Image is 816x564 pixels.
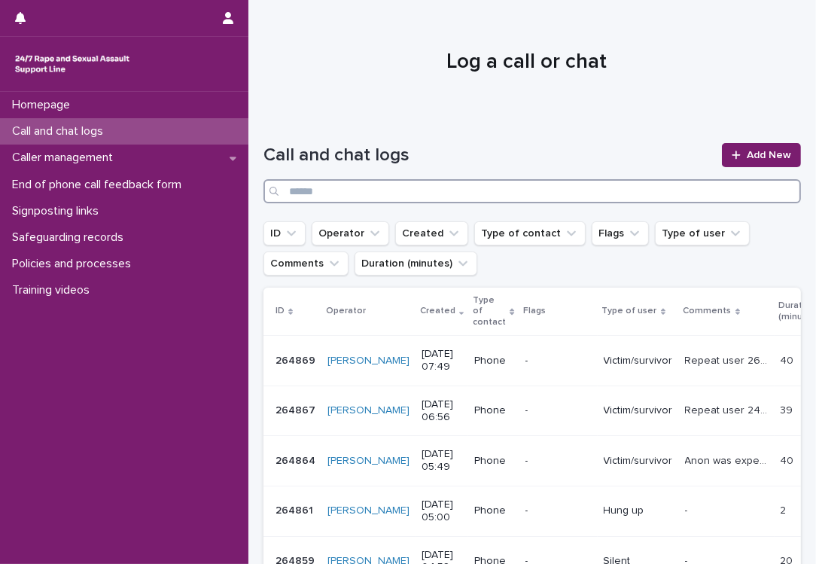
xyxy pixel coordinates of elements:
[604,404,673,417] p: Victim/survivor
[684,303,732,319] p: Comments
[6,283,102,297] p: Training videos
[420,303,455,319] p: Created
[473,292,506,331] p: Type of contact
[685,452,772,468] p: Anon was experiencing flashbacks as she tried to fall asleep. We did breathing and grounding exer...
[6,98,82,112] p: Homepage
[6,124,115,139] p: Call and chat logs
[312,221,389,245] button: Operator
[327,404,410,417] a: [PERSON_NAME]
[781,352,797,367] p: 40
[276,401,318,417] p: 264867
[263,145,713,166] h1: Call and chat logs
[592,221,649,245] button: Flags
[525,505,592,517] p: -
[747,150,791,160] span: Add New
[525,404,592,417] p: -
[263,221,306,245] button: ID
[327,355,410,367] a: [PERSON_NAME]
[781,401,796,417] p: 39
[6,151,125,165] p: Caller management
[422,498,462,524] p: [DATE] 05:00
[655,221,750,245] button: Type of user
[327,455,410,468] a: [PERSON_NAME]
[6,230,135,245] p: Safeguarding records
[6,204,111,218] p: Signposting links
[524,303,547,319] p: Flags
[525,455,592,468] p: -
[422,348,462,373] p: [DATE] 07:49
[474,355,513,367] p: Phone
[685,502,691,517] p: -
[722,143,801,167] a: Add New
[355,252,477,276] button: Duration (minutes)
[6,178,193,192] p: End of phone call feedback form
[781,452,797,468] p: 40
[263,252,349,276] button: Comments
[685,352,772,367] p: Repeat user 264548. Anon. Very young sounding voice. Anon shared that she felt scared and shaky, ...
[525,355,592,367] p: -
[474,404,513,417] p: Phone
[276,303,285,319] p: ID
[422,398,462,424] p: [DATE] 06:56
[263,179,801,203] input: Search
[474,505,513,517] p: Phone
[6,257,143,271] p: Policies and processes
[474,221,586,245] button: Type of contact
[276,502,316,517] p: 264861
[263,50,790,75] h1: Log a call or chat
[781,502,790,517] p: 2
[276,452,318,468] p: 264864
[276,352,318,367] p: 264869
[327,505,410,517] a: [PERSON_NAME]
[422,448,462,474] p: [DATE] 05:49
[326,303,366,319] p: Operator
[604,505,673,517] p: Hung up
[604,355,673,367] p: Victim/survivor
[474,455,513,468] p: Phone
[12,49,132,79] img: rhQMoQhaT3yELyF149Cw
[395,221,468,245] button: Created
[604,455,673,468] p: Victim/survivor
[602,303,657,319] p: Type of user
[685,401,772,417] p: Repeat user 248563. Ben shared that he experienced CSA by his father and other men, as part of a ...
